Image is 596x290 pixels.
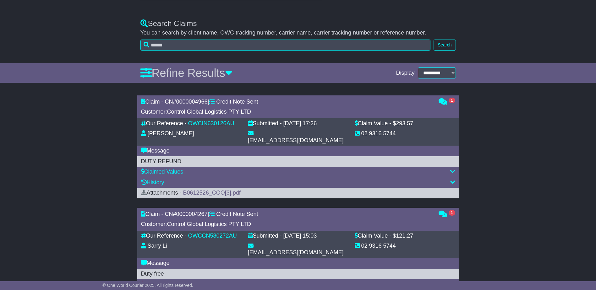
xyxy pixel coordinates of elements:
[176,99,208,105] span: 0000004966
[167,109,251,115] span: Control Global Logistics PTY LTD
[141,271,455,277] div: Duty free
[449,210,455,216] span: 1
[167,221,251,227] span: Control Global Logistics PTY LTD
[283,233,317,239] div: [DATE] 15:03
[141,169,183,175] a: Claimed Values
[141,109,432,115] div: Customer:
[141,190,182,196] span: Attachments -
[141,169,455,175] div: Claimed Values
[141,233,187,239] div: Our Reference -
[439,211,455,217] a: 1
[141,158,455,165] div: DUTY REFUND
[396,70,414,77] span: Display
[141,179,164,185] a: History
[183,190,241,196] a: B0612526_COO[3].pdf
[216,99,258,105] span: Credit Note Sent
[102,283,193,288] span: © One World Courier 2025. All rights reserved.
[188,120,234,126] a: OWCIN630126AU
[176,211,208,217] span: 0000004267
[148,243,167,250] div: Sarry Li
[439,99,455,105] a: 1
[361,243,396,250] div: 02 9316 5744
[393,233,413,239] div: $121.27
[283,120,317,127] div: [DATE] 17:26
[216,211,258,217] span: Credit Note Sent
[449,98,455,103] span: 1
[393,120,413,127] div: $293.57
[140,19,456,28] div: Search Claims
[140,67,232,79] a: Refine Results
[361,130,396,137] div: 02 9316 5744
[248,120,282,127] div: Submitted -
[141,120,187,127] div: Our Reference -
[141,148,455,154] div: Message
[355,233,391,239] div: Claim Value -
[248,137,344,144] div: [EMAIL_ADDRESS][DOMAIN_NAME]
[141,179,455,186] div: History
[141,260,455,267] div: Message
[141,99,432,105] div: Claim - CN# |
[188,233,237,239] a: OWCCN580272AU
[148,130,194,137] div: [PERSON_NAME]
[355,120,391,127] div: Claim Value -
[434,40,456,51] button: Search
[141,221,432,228] div: Customer:
[248,249,344,256] div: [EMAIL_ADDRESS][DOMAIN_NAME]
[140,30,456,36] p: You can search by client name, OWC tracking number, carrier name, carrier tracking number or refe...
[248,233,282,239] div: Submitted -
[141,211,432,218] div: Claim - CN# |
